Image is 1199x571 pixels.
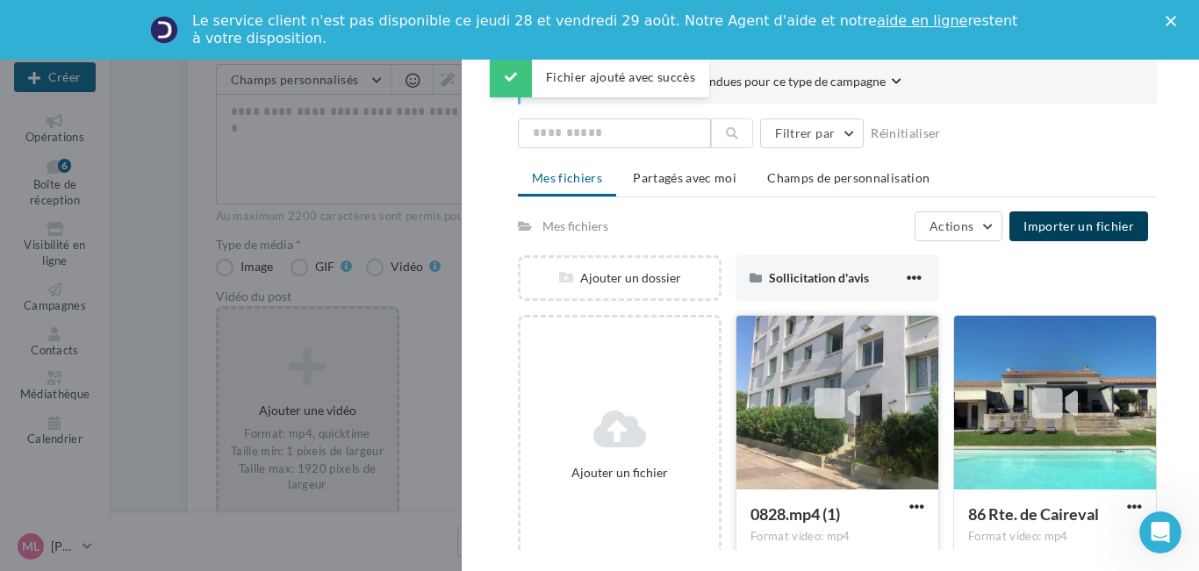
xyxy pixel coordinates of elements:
[1139,511,1181,553] iframe: Intercom live chat
[150,16,178,44] img: Profile image for Service-Client
[532,170,602,185] span: Mes fichiers
[769,270,869,285] span: Sollicitation d'avis
[542,218,608,235] div: Mes fichiers
[750,504,840,524] span: 0828.mp4 (1)
[760,118,864,148] button: Filtrer par
[192,12,1021,47] div: Le service client n'est pas disponible ce jeudi 28 et vendredi 29 août. Notre Agent d'aide et not...
[877,12,967,29] a: aide en ligne
[549,72,901,94] button: Consulter les contraintes attendues pour ce type de campagne
[864,123,948,144] button: Réinitialiser
[1023,218,1134,233] span: Importer un fichier
[1166,16,1183,26] div: Fermer
[528,464,712,482] div: Ajouter un fichier
[549,73,886,90] span: Consulter les contraintes attendues pour ce type de campagne
[521,269,719,287] div: Ajouter un dossier
[1009,211,1148,241] button: Importer un fichier
[968,504,1099,524] span: 86 Rte. de Caireval
[767,170,930,185] span: Champs de personnalisation
[633,170,736,185] span: Partagés avec moi
[930,218,973,233] span: Actions
[490,57,709,97] div: Fichier ajouté avec succès
[915,211,1002,241] button: Actions
[750,529,924,545] div: Format video: mp4
[968,529,1142,545] div: Format video: mp4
